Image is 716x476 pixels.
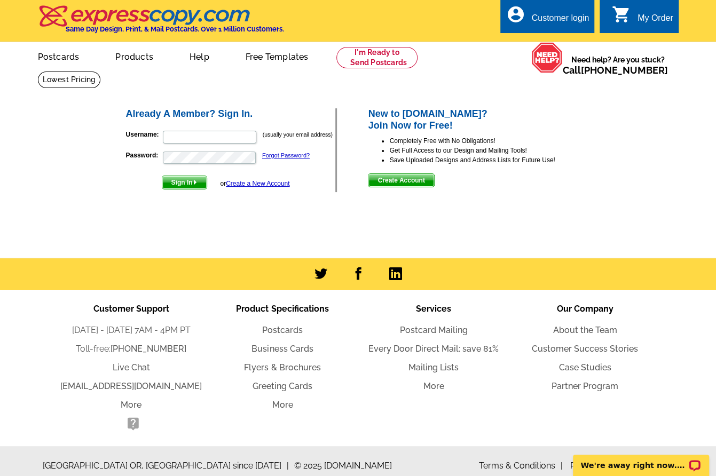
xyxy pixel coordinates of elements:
[43,459,289,472] span: [GEOGRAPHIC_DATA] OR, [GEOGRAPHIC_DATA] since [DATE]
[172,43,226,68] a: Help
[66,25,284,33] h4: Same Day Design, Print, & Mail Postcards. Over 1 Million Customers.
[262,325,303,335] a: Postcards
[563,65,668,76] span: Call
[111,344,186,354] a: [PHONE_NUMBER]
[553,325,617,335] a: About the Team
[558,362,611,372] a: Case Studies
[389,136,592,146] li: Completely Free with No Obligations!
[98,43,170,68] a: Products
[368,174,434,187] span: Create Account
[400,325,468,335] a: Postcard Mailing
[263,131,333,138] small: (usually your email address)
[126,108,336,120] h2: Already A Member? Sign In.
[113,362,150,372] a: Live Chat
[126,130,162,139] label: Username:
[56,324,207,337] li: [DATE] - [DATE] 7AM - 4PM PT
[423,381,444,391] a: More
[531,13,589,28] div: Customer login
[389,155,592,165] li: Save Uploaded Designs and Address Lists for Future Use!
[38,13,284,33] a: Same Day Design, Print, & Mail Postcards. Over 1 Million Customers.
[556,304,613,314] span: Our Company
[126,150,162,160] label: Password:
[479,461,563,471] a: Terms & Conditions
[612,5,631,24] i: shopping_cart
[294,459,392,472] span: © 2025 [DOMAIN_NAME]
[272,400,293,410] a: More
[408,362,459,372] a: Mailing Lists
[162,176,207,189] button: Sign In
[21,43,97,68] a: Postcards
[226,180,289,187] a: Create a New Account
[251,344,313,354] a: Business Cards
[566,442,716,476] iframe: LiveChat chat widget
[581,65,668,76] a: [PHONE_NUMBER]
[506,5,525,24] i: account_circle
[253,381,312,391] a: Greeting Cards
[229,43,326,68] a: Free Templates
[121,400,141,410] a: More
[60,381,202,391] a: [EMAIL_ADDRESS][DOMAIN_NAME]
[368,344,499,354] a: Every Door Direct Mail: save 81%
[220,179,289,188] div: or
[93,304,169,314] span: Customer Support
[244,362,320,372] a: Flyers & Brochures
[193,180,198,185] img: button-next-arrow-white.png
[552,381,618,391] a: Partner Program
[506,12,589,25] a: account_circle Customer login
[262,152,310,158] a: Forgot Password?
[563,54,673,76] span: Need help? Are you stuck?
[236,304,328,314] span: Product Specifications
[368,173,434,187] button: Create Account
[612,12,673,25] a: shopping_cart My Order
[638,13,673,28] div: My Order
[416,304,451,314] span: Services
[531,42,563,73] img: help
[56,343,207,355] li: Toll-free:
[389,146,592,155] li: Get Full Access to our Design and Mailing Tools!
[368,108,592,131] h2: New to [DOMAIN_NAME]? Join Now for Free!
[532,344,638,354] a: Customer Success Stories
